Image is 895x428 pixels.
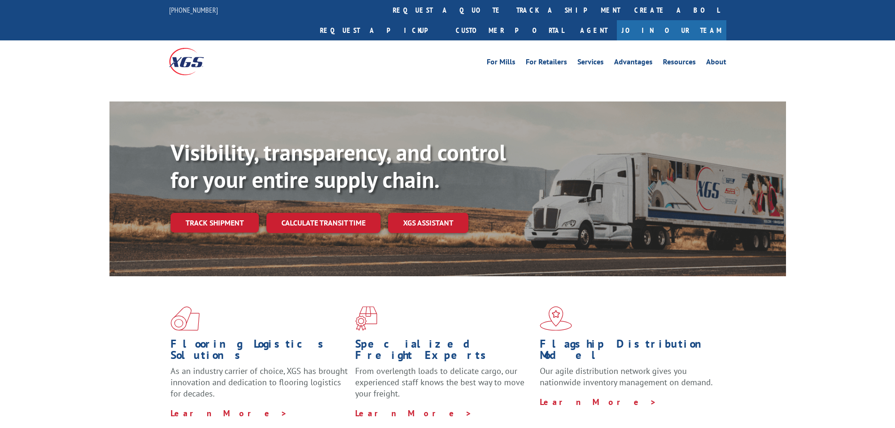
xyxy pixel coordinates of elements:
[663,58,696,69] a: Resources
[388,213,468,233] a: XGS ASSISTANT
[313,20,449,40] a: Request a pickup
[171,213,259,233] a: Track shipment
[355,408,472,419] a: Learn More >
[171,408,288,419] a: Learn More >
[355,338,533,366] h1: Specialized Freight Experts
[540,366,713,388] span: Our agile distribution network gives you nationwide inventory management on demand.
[540,397,657,407] a: Learn More >
[171,138,506,194] b: Visibility, transparency, and control for your entire supply chain.
[540,306,572,331] img: xgs-icon-flagship-distribution-model-red
[577,58,604,69] a: Services
[617,20,726,40] a: Join Our Team
[526,58,567,69] a: For Retailers
[706,58,726,69] a: About
[355,306,377,331] img: xgs-icon-focused-on-flooring-red
[614,58,653,69] a: Advantages
[171,306,200,331] img: xgs-icon-total-supply-chain-intelligence-red
[571,20,617,40] a: Agent
[169,5,218,15] a: [PHONE_NUMBER]
[171,366,348,399] span: As an industry carrier of choice, XGS has brought innovation and dedication to flooring logistics...
[487,58,515,69] a: For Mills
[266,213,381,233] a: Calculate transit time
[449,20,571,40] a: Customer Portal
[540,338,717,366] h1: Flagship Distribution Model
[355,366,533,407] p: From overlength loads to delicate cargo, our experienced staff knows the best way to move your fr...
[171,338,348,366] h1: Flooring Logistics Solutions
